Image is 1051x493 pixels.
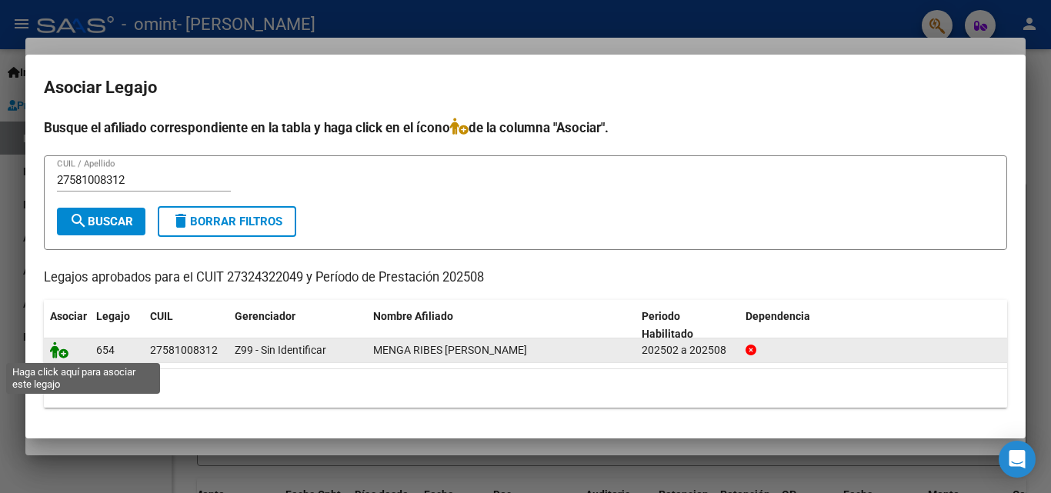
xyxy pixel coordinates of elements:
[50,310,87,322] span: Asociar
[642,341,733,359] div: 202502 a 202508
[172,212,190,230] mat-icon: delete
[373,310,453,322] span: Nombre Afiliado
[367,300,636,351] datatable-header-cell: Nombre Afiliado
[44,369,1007,408] div: 1 registros
[739,300,1008,351] datatable-header-cell: Dependencia
[999,441,1036,478] div: Open Intercom Messenger
[69,212,88,230] mat-icon: search
[235,310,295,322] span: Gerenciador
[44,73,1007,102] h2: Asociar Legajo
[158,206,296,237] button: Borrar Filtros
[373,344,527,356] span: MENGA RIBES BRUNELLA
[44,300,90,351] datatable-header-cell: Asociar
[172,215,282,228] span: Borrar Filtros
[96,310,130,322] span: Legajo
[150,341,218,359] div: 27581008312
[144,300,229,351] datatable-header-cell: CUIL
[642,310,693,340] span: Periodo Habilitado
[57,208,145,235] button: Buscar
[90,300,144,351] datatable-header-cell: Legajo
[150,310,173,322] span: CUIL
[746,310,810,322] span: Dependencia
[636,300,739,351] datatable-header-cell: Periodo Habilitado
[229,300,367,351] datatable-header-cell: Gerenciador
[235,344,326,356] span: Z99 - Sin Identificar
[96,344,115,356] span: 654
[44,268,1007,288] p: Legajos aprobados para el CUIT 27324322049 y Período de Prestación 202508
[69,215,133,228] span: Buscar
[44,118,1007,138] h4: Busque el afiliado correspondiente en la tabla y haga click en el ícono de la columna "Asociar".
